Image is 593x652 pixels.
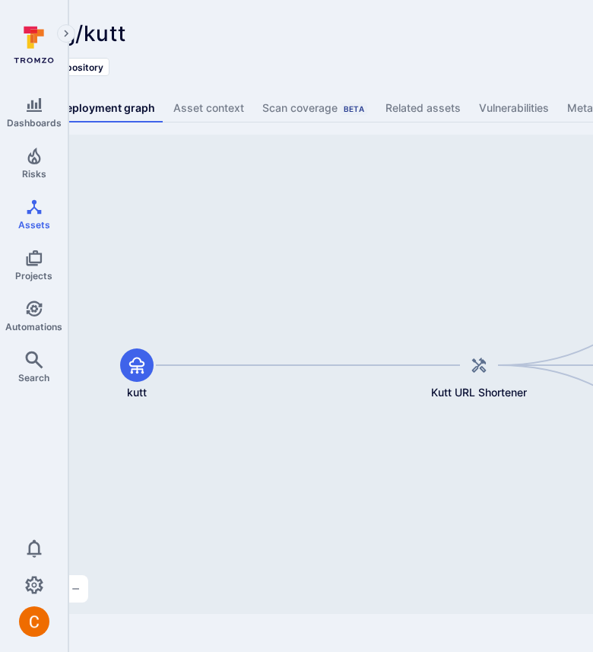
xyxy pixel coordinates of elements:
span: Automations [5,321,62,332]
a: Related assets [376,94,470,122]
img: ACg8ocJuq_DPPTkXyD9OlTnVLvDrpObecjcADscmEHLMiTyEnTELew=s96-c [19,606,49,637]
span: Search [18,372,49,383]
div: Camilo Rivera [19,606,49,637]
button: Expand navigation menu [57,24,75,43]
span: Dashboards [7,117,62,129]
div: Scan coverage [262,100,367,116]
span: Kutt URL Shortener [431,385,527,400]
a: Deployment graph [49,94,164,122]
span: Risks [22,168,46,180]
a: Asset context [164,94,253,122]
a: Vulnerabilities [470,94,558,122]
span: kutt [127,385,147,400]
span: Projects [15,270,52,281]
div: Beta [341,103,367,115]
i: Expand navigation menu [61,27,71,40]
span: Assets [18,219,50,231]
